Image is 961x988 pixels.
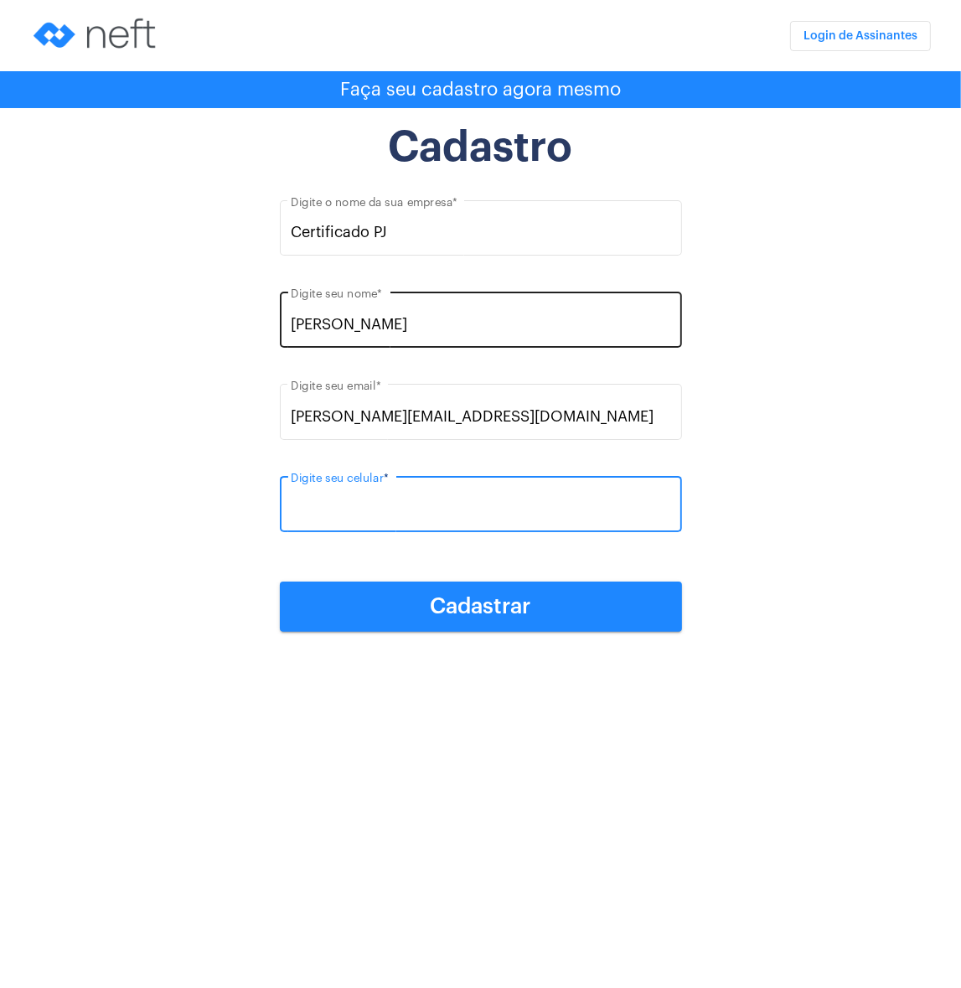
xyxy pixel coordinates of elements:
[389,127,573,168] b: Cadastro
[790,21,931,51] button: Login de Assinantes
[803,30,917,42] span: Login de Assinantes
[280,582,682,632] button: Cadastrar
[291,224,670,241] input: Digite seu nome
[291,408,670,425] input: Digite seu email
[431,596,531,618] span: Cadastrar
[8,80,953,100] div: Faça seu cadastro agora mesmo
[291,500,670,517] input: Digite seu celular
[291,316,670,333] input: Digite seu nome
